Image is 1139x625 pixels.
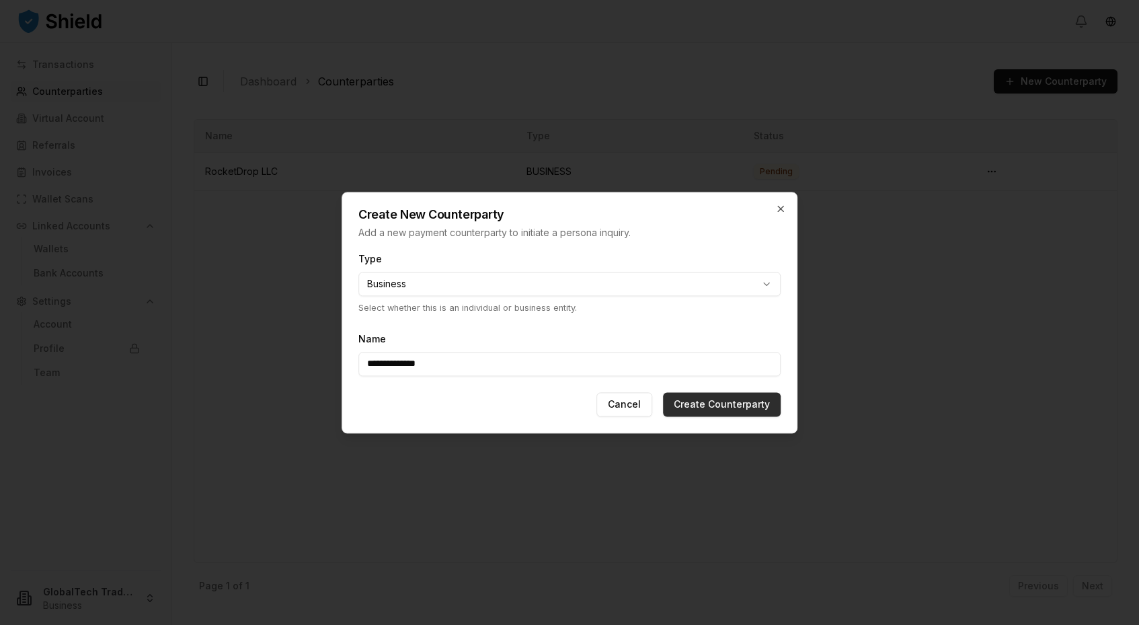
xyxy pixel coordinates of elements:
[358,209,781,221] h2: Create New Counterparty
[358,226,781,240] p: Add a new payment counterparty to initiate a persona inquiry.
[358,253,382,264] label: Type
[663,392,781,416] button: Create Counterparty
[596,392,652,416] button: Cancel
[358,301,781,314] p: Select whether this is an individual or business entity.
[358,333,386,344] label: Name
